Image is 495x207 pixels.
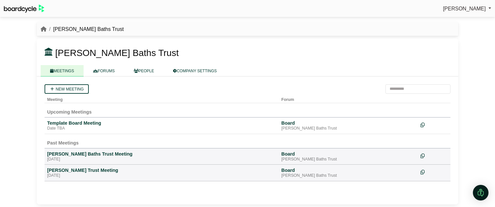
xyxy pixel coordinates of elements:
[84,65,124,76] a: FORUMS
[47,157,276,162] div: [DATE]
[281,157,415,162] div: [PERSON_NAME] Baths Trust
[47,151,276,157] div: [PERSON_NAME] Baths Trust Meeting
[45,134,450,148] td: Past Meetings
[45,103,450,117] td: Upcoming Meetings
[421,167,448,176] div: Make a copy
[421,151,448,160] div: Make a copy
[281,120,415,131] a: Board [PERSON_NAME] Baths Trust
[281,151,415,157] div: Board
[47,173,276,178] div: [DATE]
[47,167,276,178] a: [PERSON_NAME] Trust Meeting [DATE]
[281,151,415,162] a: Board [PERSON_NAME] Baths Trust
[443,6,486,11] span: [PERSON_NAME]
[281,167,415,178] a: Board [PERSON_NAME] Baths Trust
[473,185,488,200] div: Open Intercom Messenger
[41,65,84,76] a: MEETINGS
[47,120,276,131] a: Template Board Meeting Date TBA
[281,126,415,131] div: [PERSON_NAME] Baths Trust
[421,120,448,129] div: Make a copy
[47,151,276,162] a: [PERSON_NAME] Baths Trust Meeting [DATE]
[47,120,276,126] div: Template Board Meeting
[164,65,226,76] a: COMPANY SETTINGS
[45,84,89,94] a: New meeting
[55,48,179,58] span: [PERSON_NAME] Baths Trust
[45,94,279,103] th: Meeting
[47,25,124,34] li: [PERSON_NAME] Baths Trust
[281,173,415,178] div: [PERSON_NAME] Baths Trust
[47,126,276,131] div: Date TBA
[124,65,164,76] a: PEOPLE
[41,25,124,34] nav: breadcrumb
[443,5,491,13] a: [PERSON_NAME]
[281,120,415,126] div: Board
[279,94,418,103] th: Forum
[47,167,276,173] div: [PERSON_NAME] Trust Meeting
[4,5,44,13] img: BoardcycleBlackGreen-aaafeed430059cb809a45853b8cf6d952af9d84e6e89e1f1685b34bfd5cb7d64.svg
[281,167,415,173] div: Board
